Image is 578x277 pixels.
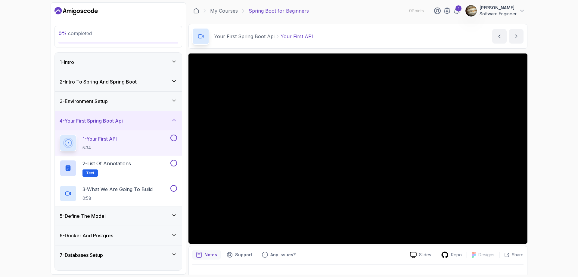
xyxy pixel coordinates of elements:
[60,232,113,239] h3: 6 - Docker And Postgres
[258,250,299,260] button: Feedback button
[499,252,524,258] button: Share
[60,59,74,66] h3: 1 - Intro
[405,252,436,258] a: Slides
[235,252,252,258] p: Support
[192,250,221,260] button: notes button
[60,78,137,85] h3: 2 - Intro To Spring And Spring Boot
[58,30,67,36] span: 0 %
[480,11,517,17] p: Software Engineer
[82,195,153,201] p: 0:58
[82,135,117,142] p: 1 - Your First API
[55,226,182,245] button: 6-Docker And Postgres
[281,33,313,40] p: Your First API
[60,160,177,177] button: 2-List of AnnotationsText
[270,252,296,258] p: Any issues?
[55,72,182,91] button: 2-Intro To Spring And Spring Boot
[453,7,460,14] a: 1
[55,111,182,130] button: 4-Your First Spring Boot Api
[82,186,153,193] p: 3 - What We Are Going To Build
[55,245,182,265] button: 7-Databases Setup
[193,8,199,14] a: Dashboard
[54,6,98,16] a: Dashboard
[436,251,467,259] a: Repo
[214,33,275,40] p: Your First Spring Boot Api
[86,171,94,175] span: Text
[82,160,131,167] p: 2 - List of Annotations
[55,206,182,226] button: 5-Define The Model
[82,145,117,151] p: 5:34
[455,5,461,11] div: 1
[60,212,106,220] h3: 5 - Define The Model
[478,252,494,258] p: Designs
[60,185,177,202] button: 3-What We Are Going To Build0:58
[223,250,256,260] button: Support button
[60,98,108,105] h3: 3 - Environment Setup
[492,29,507,44] button: previous content
[55,53,182,72] button: 1-Intro
[58,30,92,36] span: completed
[249,7,309,14] p: Spring Boot for Beginners
[465,5,525,17] button: user profile image[PERSON_NAME]Software Engineer
[60,135,177,151] button: 1-Your First API5:34
[188,53,527,244] iframe: 1 - Your First API
[55,92,182,111] button: 3-Environment Setup
[541,239,578,268] iframe: chat widget
[512,252,524,258] p: Share
[509,29,524,44] button: next content
[409,8,424,14] p: 0 Points
[451,252,462,258] p: Repo
[480,5,517,11] p: [PERSON_NAME]
[465,5,477,17] img: user profile image
[60,117,123,124] h3: 4 - Your First Spring Boot Api
[204,252,217,258] p: Notes
[60,251,103,259] h3: 7 - Databases Setup
[419,252,431,258] p: Slides
[210,7,238,14] a: My Courses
